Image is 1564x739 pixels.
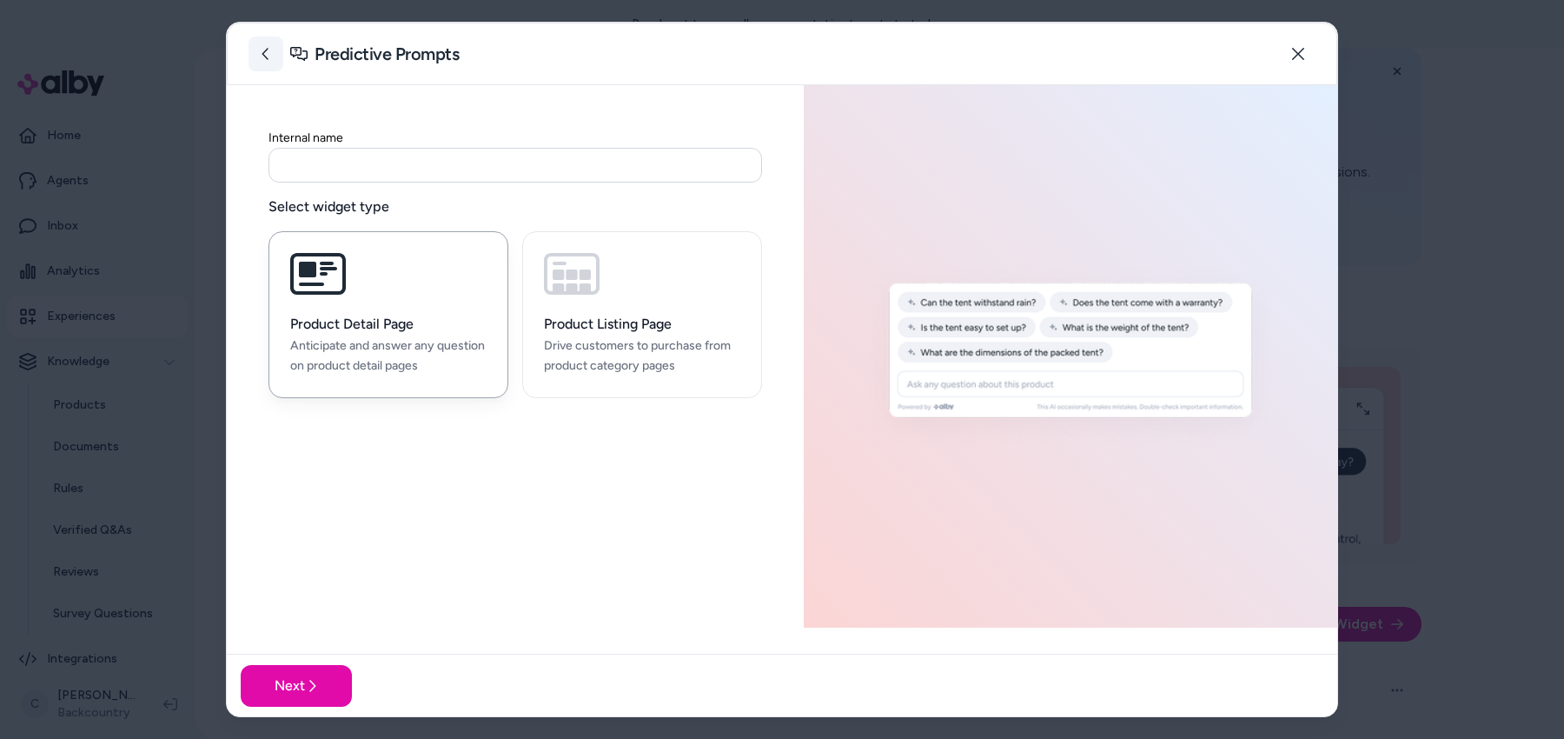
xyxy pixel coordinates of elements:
[268,130,343,145] label: Internal name
[544,316,740,333] h3: Product Listing Page
[315,42,459,66] h2: Predictive Prompts
[290,316,487,333] h3: Product Detail Page
[290,336,487,376] p: Anticipate and answer any question on product detail pages
[268,231,508,398] button: Product Detail PageAnticipate and answer any question on product detail pages
[522,231,762,398] button: Product Listing PageDrive customers to purchase from product category pages
[814,266,1327,447] img: Automatically generate a unique FAQ for products or categories
[241,665,352,707] button: Next
[544,336,740,376] p: Drive customers to purchase from product category pages
[268,196,762,217] label: Select widget type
